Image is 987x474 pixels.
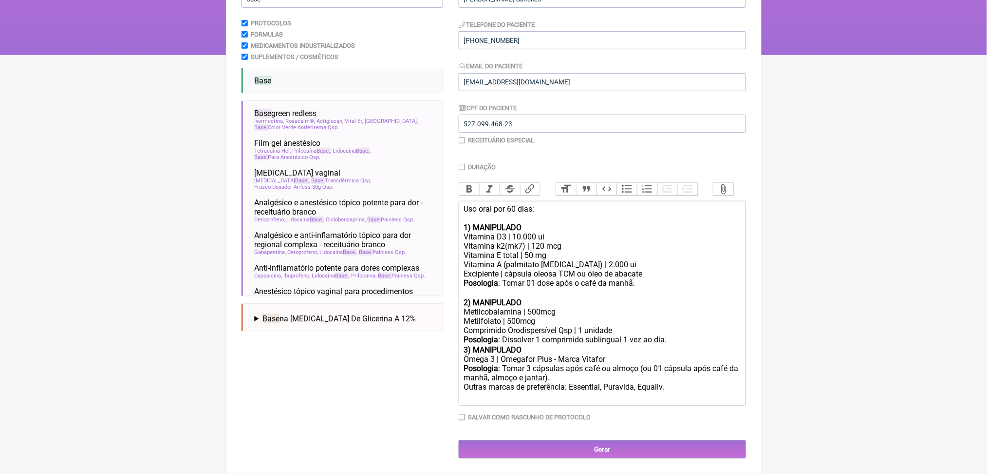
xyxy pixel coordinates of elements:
span: Analgésico e anti-inflamatório tópico para dor regional complexa - receituário branco [255,231,435,249]
span: Base [255,154,268,160]
button: Numbers [637,183,657,196]
span: Base [356,148,370,154]
label: Medicamentos Industrializados [251,42,355,49]
span: Color Verde Antieritema Qsp [255,124,339,131]
span: Base [262,314,279,323]
span: Base [255,76,272,85]
div: Ômega 3 | Omegafor Plus - Marca Vitafor [464,355,740,364]
span: Base [368,217,381,223]
span: [MEDICAL_DATA] vaginal [255,168,341,178]
label: Receituário Especial [468,137,534,144]
span: green redless [255,109,317,118]
label: Formulas [251,31,283,38]
span: Base [312,178,325,184]
button: Heading [556,183,577,196]
span: Lidocaina [287,217,325,223]
strong: 2) MANIPULADO [464,298,521,307]
button: Italic [479,183,500,196]
span: Gabapentina [255,249,286,256]
span: [MEDICAL_DATA] [255,178,310,184]
span: [GEOGRAPHIC_DATA] [365,118,418,124]
input: Gerar [459,440,746,458]
span: Painless Qsp [359,249,407,256]
span: Base [296,178,309,184]
strong: Posologia [464,364,498,373]
label: CPF do Paciente [459,104,517,112]
button: Bullets [616,183,637,196]
span: Ibuprofeno [284,273,311,279]
div: Metilcobalamina | 500mcg Metilfolato | 500mcg [464,307,740,326]
span: Base [317,148,331,154]
div: : Dissolver 1 comprimido sublingual 1 vez ao dia. ㅤ [464,335,740,345]
label: Protocolos [251,20,291,27]
span: Ciclobenzaprina [326,217,366,223]
span: Analgésico e anestésico tópico potente para dor - receituário branco [255,198,435,217]
span: Painless Qsp [368,217,415,223]
span: Anestésico tópico vaginal para procedimentos [255,287,413,296]
span: Prilocaína [293,148,332,154]
span: Cetoprofeno [288,249,318,256]
span: Para Anestésico Qsp [255,154,321,160]
div: Vitamina E total | 50 mg [464,251,740,260]
span: Base [343,249,357,256]
span: Painless Qsp [378,273,426,279]
span: Base [255,124,268,131]
label: Telefone do Paciente [459,21,535,28]
span: Base [310,217,324,223]
button: Attach Files [713,183,734,196]
span: Cetoprofeno [255,217,285,223]
div: Vitamina k2(mk7) | 120 mcg [464,241,740,251]
span: Base [359,249,373,256]
span: Vital Et [345,118,364,124]
div: Vitamina A (palmitato [MEDICAL_DATA]) | 2.000 ui Excipiente | cápsula oleosa TCM ou óleo de abacate [464,260,740,278]
span: Frasco Dosador Airless 30g Qsp [255,184,334,190]
span: Anti-infllamatório potente para dores complexas [255,263,420,273]
span: Tetracaína Hcl [255,148,291,154]
span: Actiglucan [317,118,344,124]
span: Lidocaina [320,249,358,256]
button: Strikethrough [500,183,520,196]
span: na [MEDICAL_DATA] De Glicerina A 12% [262,314,416,323]
span: Ivermectina [255,118,284,124]
strong: Posologia [464,335,498,344]
div: Uso oral por 60 dias: [464,204,740,232]
label: Suplementos / Cosméticos [251,53,338,60]
strong: 3) MANIPULADO [464,345,521,355]
label: Email do Paciente [459,62,523,70]
div: Vitamina D3 | 10.000 ui [464,232,740,241]
div: : Tomar 3 cápsulas após café ou almoço (ou 01 cápsula após café da manhã, almoço e jantar). Outra... [464,364,740,402]
span: Base [335,273,349,279]
label: Salvar como rascunho de Protocolo [468,414,591,421]
button: Increase Level [677,183,698,196]
span: Lidocaína [333,148,371,154]
label: Duração [468,163,496,171]
div: Comprimido Orodispersível Qsp | 1 unidade [464,326,740,335]
span: Rosacalm® [286,118,316,124]
span: Capsaicina [255,273,282,279]
strong: 1) MANIPULADO [464,223,521,232]
span: Base [255,109,272,118]
summary: Basena [MEDICAL_DATA] De Glicerina A 12% [255,314,435,323]
span: Prilocaina [352,273,377,279]
button: Quote [576,183,596,196]
button: Decrease Level [657,183,678,196]
span: Transdérmica Qsp [312,178,372,184]
button: Bold [459,183,480,196]
strong: Posologia [464,278,498,288]
span: Lidocaina [312,273,350,279]
button: Code [596,183,617,196]
button: Link [520,183,540,196]
div: : Tomar 01 dose após o café da manhã. ㅤ [464,278,740,307]
span: Film gel anestésico [255,138,321,148]
span: Base [378,273,392,279]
